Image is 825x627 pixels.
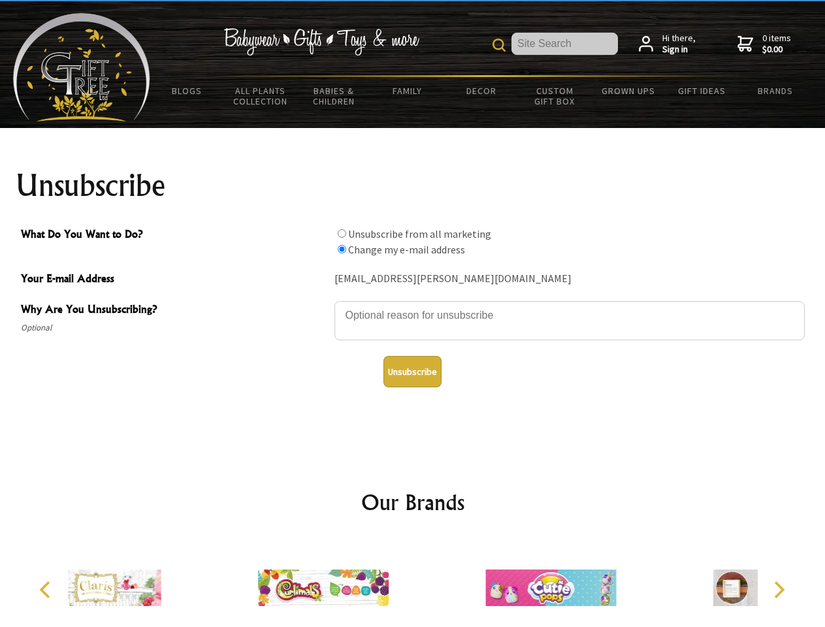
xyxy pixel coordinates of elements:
[338,229,346,238] input: What Do You Want to Do?
[444,77,518,104] a: Decor
[348,227,491,240] label: Unsubscribe from all marketing
[665,77,739,104] a: Gift Ideas
[33,575,61,604] button: Previous
[297,77,371,115] a: Babies & Children
[518,77,592,115] a: Custom Gift Box
[334,301,805,340] textarea: Why Are You Unsubscribing?
[662,33,696,56] span: Hi there,
[762,44,791,56] strong: $0.00
[662,44,696,56] strong: Sign in
[762,32,791,56] span: 0 items
[223,28,419,56] img: Babywear - Gifts - Toys & more
[224,77,298,115] a: All Plants Collection
[338,245,346,253] input: What Do You Want to Do?
[639,33,696,56] a: Hi there,Sign in
[493,39,506,52] img: product search
[764,575,793,604] button: Next
[21,270,328,289] span: Your E-mail Address
[21,226,328,245] span: What Do You Want to Do?
[16,170,810,201] h1: Unsubscribe
[383,356,442,387] button: Unsubscribe
[21,320,328,336] span: Optional
[21,301,328,320] span: Why Are You Unsubscribing?
[371,77,445,104] a: Family
[737,33,791,56] a: 0 items$0.00
[511,33,618,55] input: Site Search
[13,13,150,121] img: Babyware - Gifts - Toys and more...
[591,77,665,104] a: Grown Ups
[26,487,800,518] h2: Our Brands
[150,77,224,104] a: BLOGS
[739,77,813,104] a: Brands
[334,269,805,289] div: [EMAIL_ADDRESS][PERSON_NAME][DOMAIN_NAME]
[348,243,465,256] label: Change my e-mail address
